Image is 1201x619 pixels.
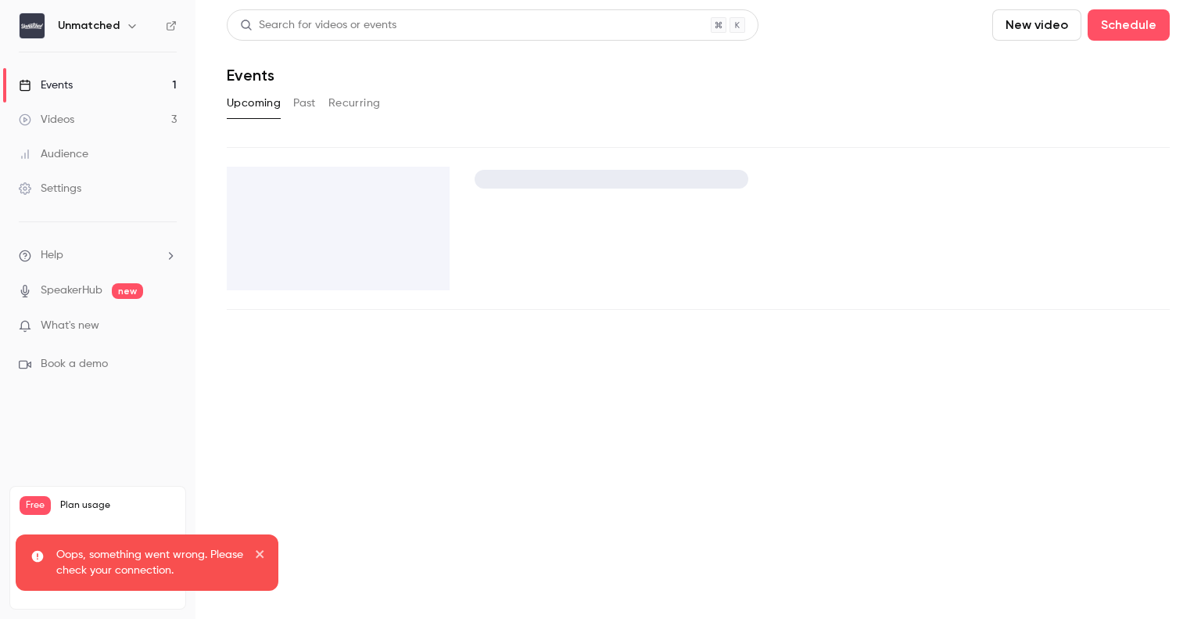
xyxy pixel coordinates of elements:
[41,318,99,334] span: What's new
[19,146,88,162] div: Audience
[41,283,102,299] a: SpeakerHub
[19,112,74,128] div: Videos
[19,77,73,93] div: Events
[19,181,81,196] div: Settings
[41,356,108,372] span: Book a demo
[20,496,51,515] span: Free
[328,91,381,116] button: Recurring
[255,547,266,566] button: close
[19,247,177,264] li: help-dropdown-opener
[41,247,63,264] span: Help
[227,66,274,85] h1: Events
[293,91,316,116] button: Past
[227,91,281,116] button: Upcoming
[112,283,143,299] span: new
[20,13,45,38] img: Unmatched
[58,18,120,34] h6: Unmatched
[992,9,1081,41] button: New video
[240,17,396,34] div: Search for videos or events
[60,499,176,512] span: Plan usage
[56,547,244,578] p: Oops, something went wrong. Please check your connection.
[1088,9,1170,41] button: Schedule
